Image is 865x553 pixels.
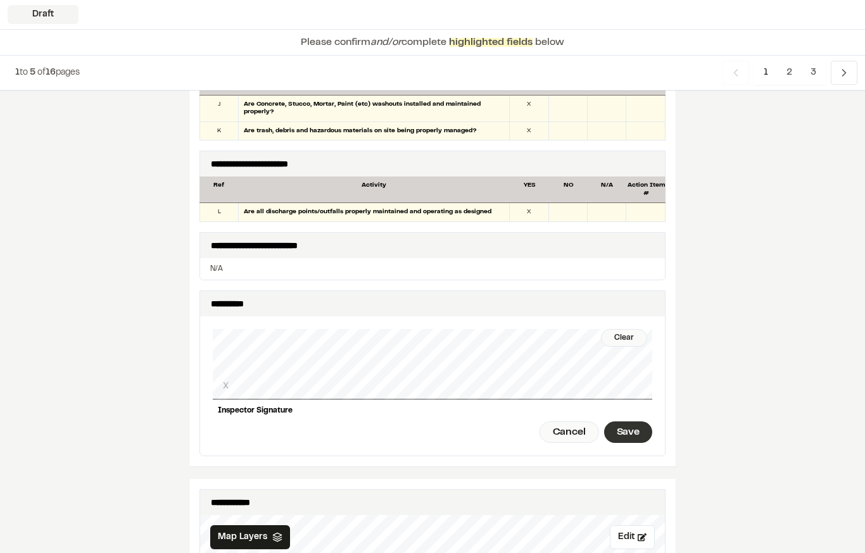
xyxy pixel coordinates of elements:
[15,69,20,77] span: 1
[510,96,548,121] div: X
[723,61,857,85] nav: Navigation
[200,122,239,140] div: K
[200,96,239,121] div: J
[540,421,599,443] div: Cancel
[754,61,778,85] span: 1
[239,203,510,221] div: Are all discharge points/outfalls properly maintained and operating as designed
[549,182,588,197] div: NO
[199,182,238,197] div: Ref
[210,263,655,275] p: N/A
[238,182,510,197] div: Activity
[801,61,826,85] span: 3
[15,66,80,80] p: to of pages
[610,525,655,549] button: Edit
[8,5,79,24] div: Draft
[30,69,35,77] span: 5
[777,61,802,85] span: 2
[239,96,510,121] div: Are Concrete, Stucco, Mortar, Paint (etc) washouts installed and maintained properly?
[370,38,401,47] span: and/or
[46,69,56,77] span: 16
[588,182,626,197] div: N/A
[449,38,533,47] span: highlighted fields
[510,122,548,140] div: X
[627,182,666,197] div: Action Item #
[510,203,548,221] div: X
[239,122,510,140] div: Are trash, debris and hazardous materials on site being properly managed?
[213,400,652,421] div: Inspector Signature
[510,182,549,197] div: YES
[301,35,564,50] p: Please confirm complete below
[218,530,267,544] span: Map Layers
[601,329,647,347] div: Clear
[604,421,652,443] div: Save
[200,203,239,221] div: L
